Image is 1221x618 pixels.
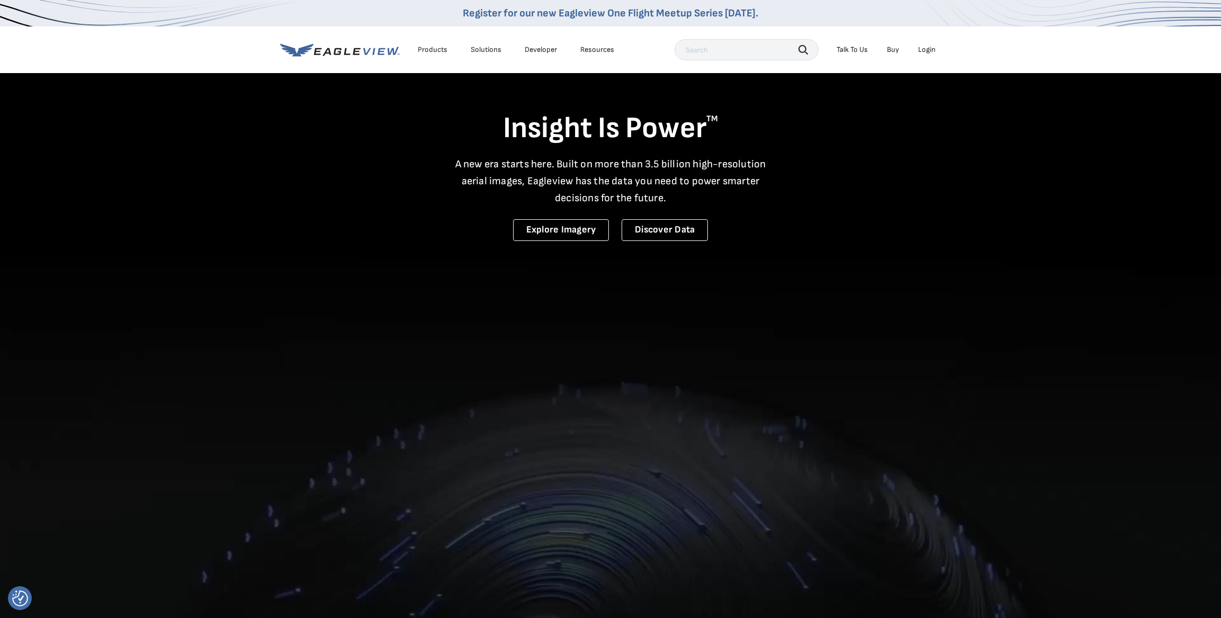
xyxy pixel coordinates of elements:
div: Resources [580,45,614,55]
a: Register for our new Eagleview One Flight Meetup Series [DATE]. [463,7,758,20]
a: Explore Imagery [513,219,609,241]
sup: TM [706,114,718,124]
div: Products [418,45,447,55]
button: Consent Preferences [12,590,28,606]
h1: Insight Is Power [280,110,941,147]
div: Login [918,45,936,55]
input: Search [675,39,819,60]
a: Buy [887,45,899,55]
img: Revisit consent button [12,590,28,606]
p: A new era starts here. Built on more than 3.5 billion high-resolution aerial images, Eagleview ha... [448,156,773,207]
div: Talk To Us [837,45,868,55]
div: Solutions [471,45,501,55]
a: Discover Data [622,219,708,241]
a: Developer [525,45,557,55]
